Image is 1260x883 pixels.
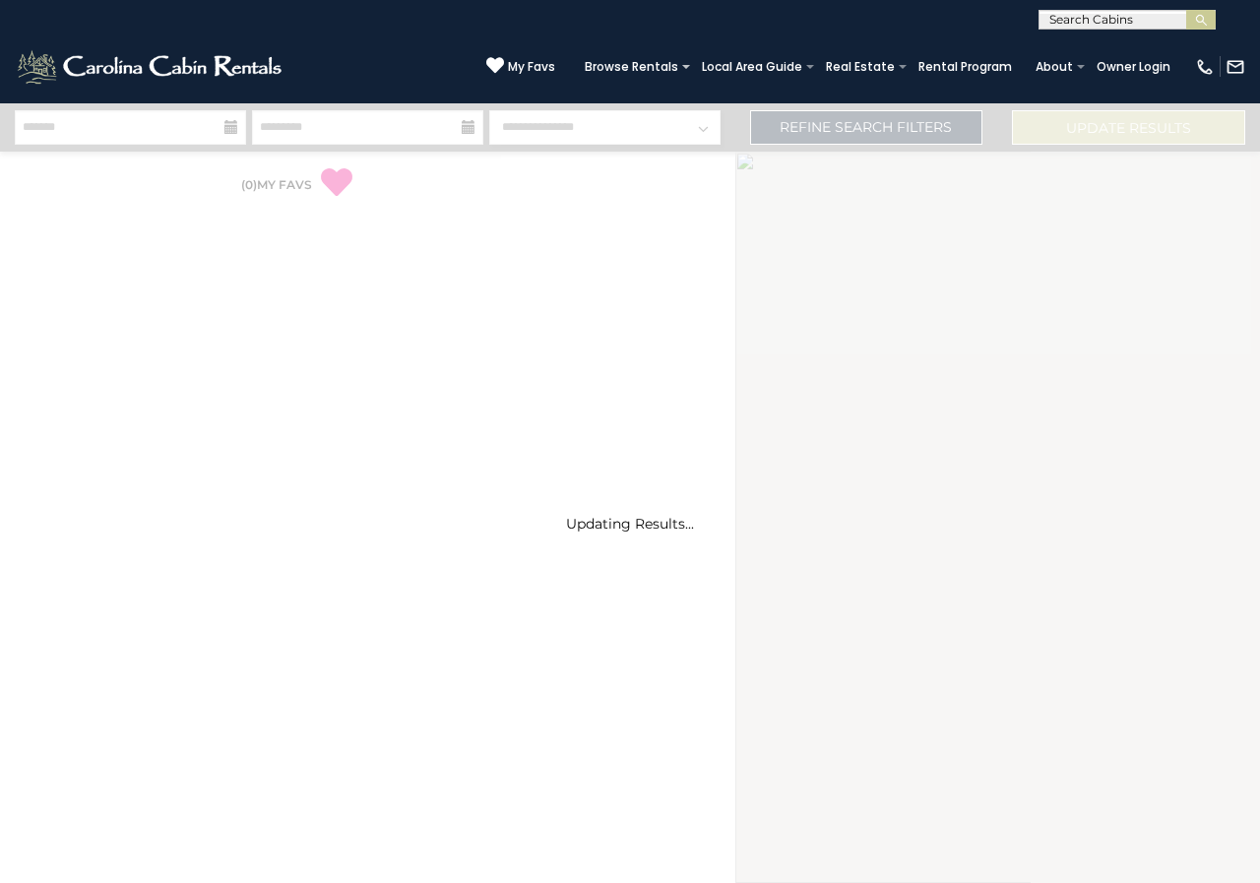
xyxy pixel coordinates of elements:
a: About [1026,53,1083,81]
a: Owner Login [1087,53,1180,81]
img: mail-regular-white.png [1226,57,1245,77]
a: Rental Program [909,53,1022,81]
img: White-1-2.png [15,47,287,87]
a: My Favs [486,56,555,77]
a: Browse Rentals [575,53,688,81]
a: Real Estate [816,53,905,81]
img: phone-regular-white.png [1195,57,1215,77]
a: Local Area Guide [692,53,812,81]
span: My Favs [508,58,555,76]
